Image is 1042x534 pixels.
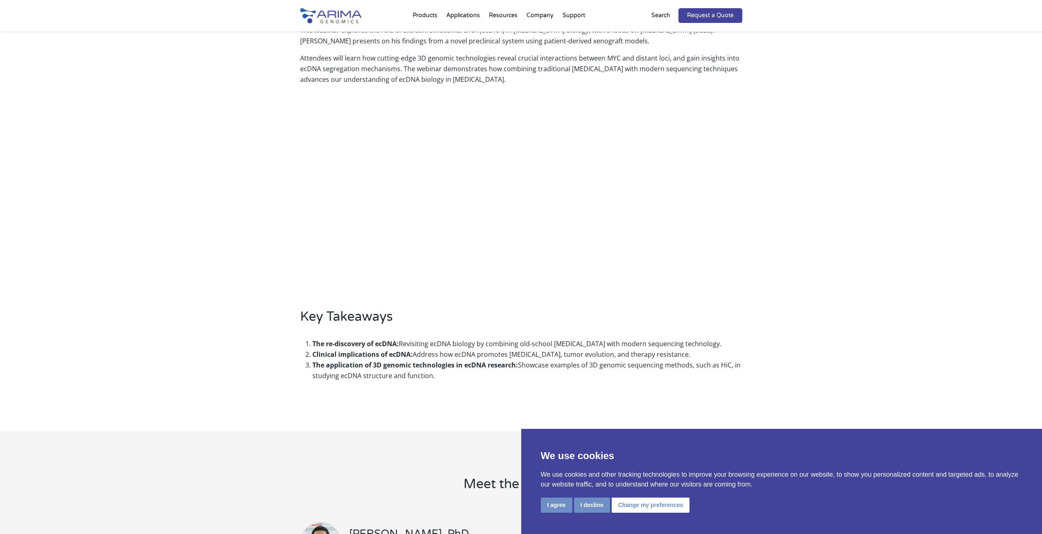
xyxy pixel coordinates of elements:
button: I agree [541,498,572,513]
img: Arima-Genomics-logo [300,8,362,23]
strong: Clinical implications of ecDNA: [312,350,413,359]
iframe: Modern Biology of Extrachromosomal DNA in Cancer Through the Lens of 3D Genomics [344,97,698,295]
p: We use cookies and other tracking technologies to improve your browsing experience on our website... [541,470,1023,489]
strong: The re-discovery of ecDNA: [312,339,399,348]
p: Attendees will learn how cutting-edge 3D genomic technologies reveal crucial interactions between... [300,53,742,85]
h2: Meet the Speakers [333,475,710,500]
p: This webinar explores the role of extrachromosomal DNA (ecDNA) in [MEDICAL_DATA] biology, with a ... [300,25,742,53]
a: Request a Quote [678,8,742,23]
button: I decline [574,498,610,513]
h2: Key Takeaways [300,308,742,332]
strong: The application of 3D genomic technologies in ecDNA research: [312,361,518,370]
li: Revisiting ecDNA biology by combining old-school [MEDICAL_DATA] with modern sequencing technology. [312,338,742,349]
p: We use cookies [541,448,1023,463]
p: Search [651,10,670,21]
li: Address how ecDNA promotes [MEDICAL_DATA], tumor evolution, and therapy resistance. [312,349,742,360]
button: Change my preferences [612,498,690,513]
li: Showcase examples of 3D genomic sequencing methods, such as HiC, in studying ecDNA structure and ... [312,360,742,381]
